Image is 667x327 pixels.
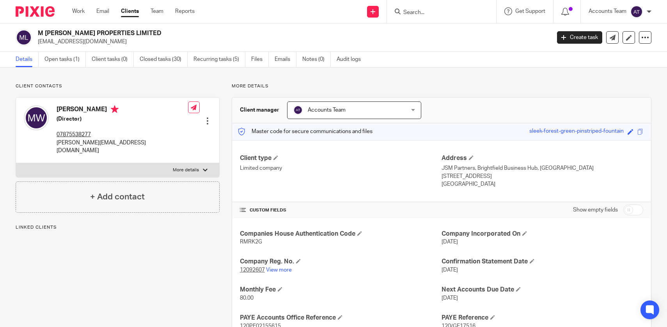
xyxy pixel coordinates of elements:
a: Clients [121,7,139,15]
a: Open tasks (1) [44,52,86,67]
i: Primary [111,105,119,113]
h4: Client type [240,154,442,162]
h4: CUSTOM FIELDS [240,207,442,213]
p: [GEOGRAPHIC_DATA] [442,180,643,188]
a: Notes (0) [302,52,331,67]
img: svg%3E [630,5,643,18]
a: View more [266,267,292,273]
p: Accounts Team [589,7,626,15]
h4: Address [442,154,643,162]
a: Files [251,52,269,67]
a: Team [151,7,163,15]
p: [STREET_ADDRESS] [442,172,643,180]
a: Details [16,52,39,67]
span: [DATE] [442,267,458,273]
span: [DATE] [442,239,458,245]
a: Client tasks (0) [92,52,134,67]
h4: Monthly Fee [240,286,442,294]
p: Limited company [240,164,442,172]
img: svg%3E [293,105,303,115]
p: [EMAIL_ADDRESS][DOMAIN_NAME] [38,38,545,46]
p: More details [173,167,199,173]
span: Accounts Team [308,107,346,113]
a: Audit logs [337,52,367,67]
a: Create task [557,31,602,44]
span: Get Support [515,9,545,14]
p: JSM Partners, Brightfield Business Hub, [GEOGRAPHIC_DATA] [442,164,643,172]
p: [PERSON_NAME][EMAIL_ADDRESS][DOMAIN_NAME] [57,139,188,155]
h4: Companies House Authentication Code [240,230,442,238]
a: Reports [175,7,195,15]
h4: + Add contact [90,191,145,203]
h2: M [PERSON_NAME] PROPERTIES LIMITED [38,29,444,37]
h4: PAYE Reference [442,314,643,322]
a: Closed tasks (30) [140,52,188,67]
span: [DATE] [442,295,458,301]
h5: (Director) [57,115,188,123]
p: Master code for secure communications and files [238,128,373,135]
span: RMRK2G [240,239,262,245]
h4: Company Reg. No. [240,258,442,266]
tcxspan: Call 07875538277 via 3CX [57,132,91,137]
div: sleek-forest-green-pinstriped-fountain [529,127,624,136]
h4: Company Incorporated On [442,230,643,238]
h4: [PERSON_NAME] [57,105,188,115]
a: Recurring tasks (5) [193,52,245,67]
img: svg%3E [16,29,32,46]
a: Work [72,7,85,15]
img: svg%3E [24,105,49,130]
input: Search [403,9,473,16]
h4: PAYE Accounts Office Reference [240,314,442,322]
h4: Confirmation Statement Date [442,258,643,266]
img: Pixie [16,6,55,17]
a: Emails [275,52,296,67]
p: More details [232,83,651,89]
p: Linked clients [16,224,220,231]
span: 80.00 [240,295,254,301]
tcxspan: Call 12092607 via 3CX [240,267,265,273]
h3: Client manager [240,106,279,114]
p: Client contacts [16,83,220,89]
label: Show empty fields [573,206,618,214]
h4: Next Accounts Due Date [442,286,643,294]
a: Email [96,7,109,15]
